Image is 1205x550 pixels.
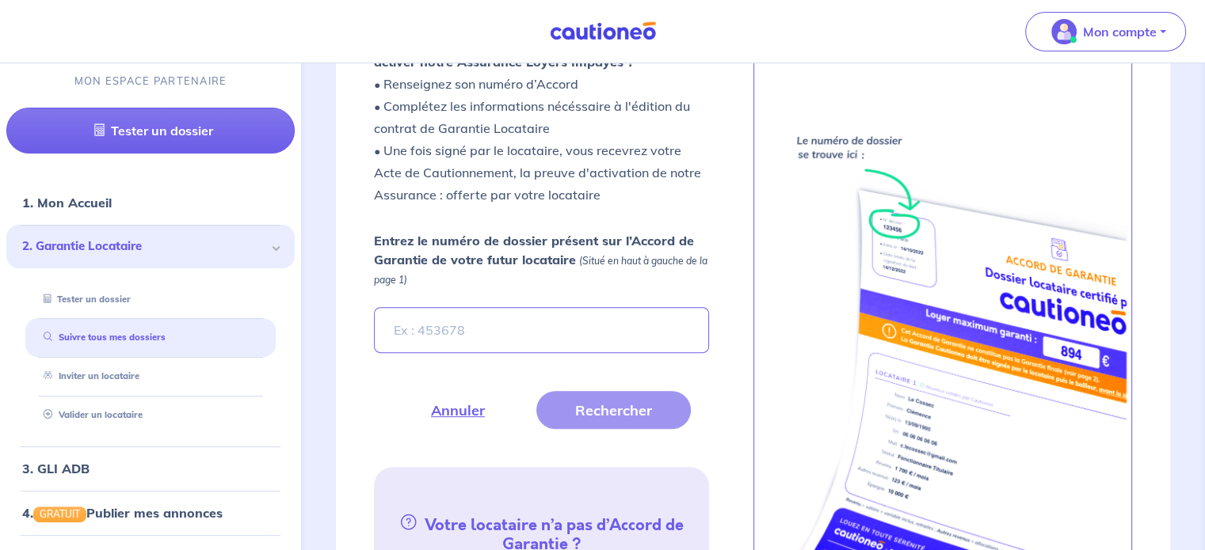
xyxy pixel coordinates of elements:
[25,364,276,390] div: Inviter un locataire
[74,74,227,89] p: MON ESPACE PARTENAIRE
[392,391,524,429] button: Annuler
[1083,22,1157,41] p: Mon compte
[543,21,662,41] img: Cautioneo
[6,497,295,529] div: 4.GRATUITPublier mes annonces
[22,195,112,211] a: 1. Mon Accueil
[374,307,708,353] input: Ex : 453678
[1051,19,1077,44] img: illu_account_valid_menu.svg
[374,233,694,267] strong: Entrez le numéro de dossier présent sur l’Accord de Garantie de votre futur locataire
[6,226,295,269] div: 2. Garantie Locataire
[6,108,295,154] a: Tester un dossier
[37,371,139,382] a: Inviter un locataire
[25,325,276,351] div: Suivre tous mes dossiers
[374,9,674,70] strong: Vous avez retenu un candidat locataire avec un Accord de Garantie Cautioneo et vous souhaitez act...
[1025,12,1186,51] button: illu_account_valid_menu.svgMon compte
[25,286,276,313] div: Tester un dossier
[374,6,708,206] p: • Renseignez son numéro d’Accord • Complétez les informations nécéssaire à l'édition du contrat d...
[6,188,295,219] div: 1. Mon Accueil
[374,255,707,286] em: (Situé en haut à gauche de la page 1)
[37,410,143,421] a: Valider un locataire
[37,332,166,343] a: Suivre tous mes dossiers
[22,505,223,521] a: 4.GRATUITPublier mes annonces
[6,453,295,484] div: 3. GLI ADB
[22,461,90,476] a: 3. GLI ADB
[22,238,267,256] span: 2. Garantie Locataire
[37,294,131,305] a: Tester un dossier
[25,403,276,429] div: Valider un locataire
